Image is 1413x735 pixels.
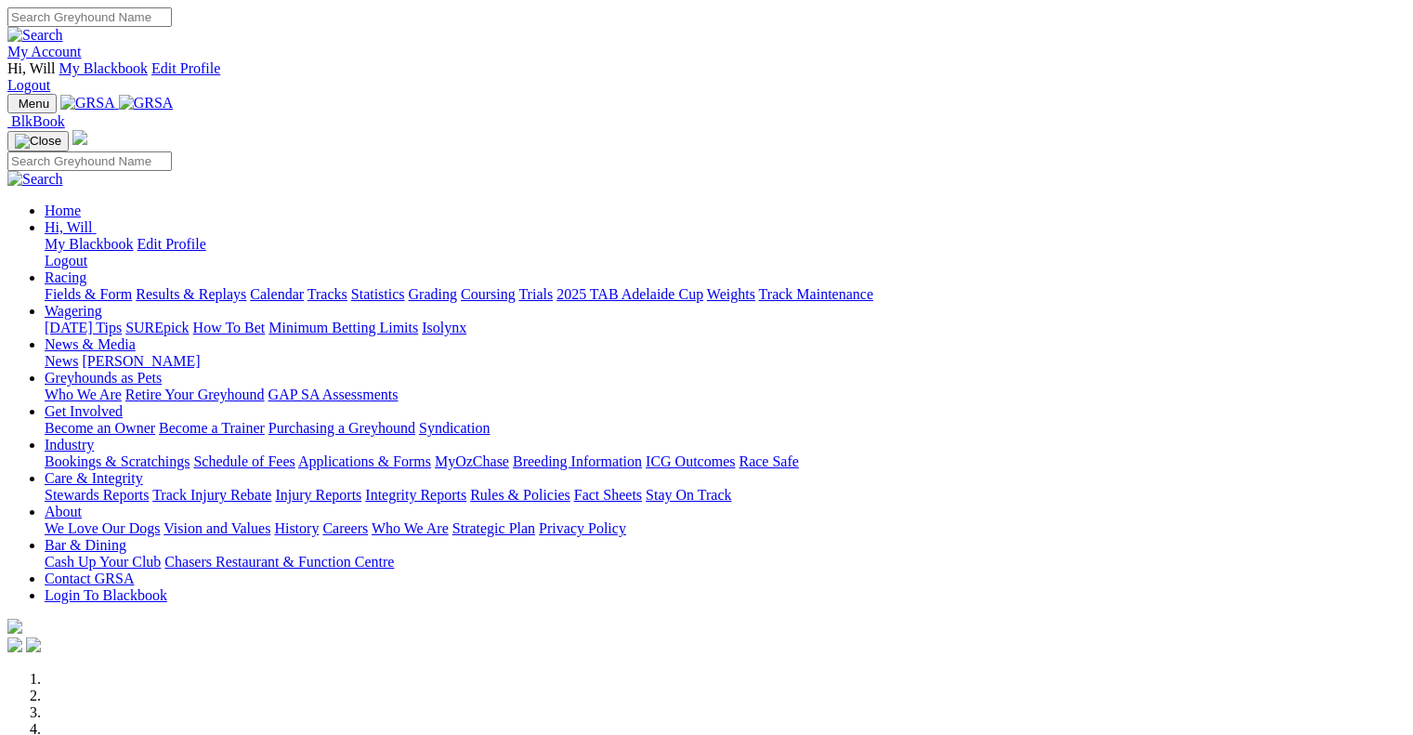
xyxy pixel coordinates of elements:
a: Who We Are [372,520,449,536]
img: Search [7,171,63,188]
a: Vision and Values [164,520,270,536]
img: Search [7,27,63,44]
a: Become a Trainer [159,420,265,436]
a: Weights [707,286,755,302]
a: Trials [518,286,553,302]
a: Race Safe [739,453,798,469]
a: Fields & Form [45,286,132,302]
a: Breeding Information [513,453,642,469]
img: logo-grsa-white.png [7,619,22,634]
img: Close [15,134,61,149]
span: Menu [19,97,49,111]
div: News & Media [45,353,1406,370]
a: Greyhounds as Pets [45,370,162,386]
a: Track Maintenance [759,286,873,302]
a: Stay On Track [646,487,731,503]
a: MyOzChase [435,453,509,469]
a: Strategic Plan [452,520,535,536]
a: Logout [7,77,50,93]
a: [DATE] Tips [45,320,122,335]
input: Search [7,151,172,171]
a: News [45,353,78,369]
button: Toggle navigation [7,94,57,113]
a: Industry [45,437,94,453]
a: Isolynx [422,320,466,335]
input: Search [7,7,172,27]
a: Privacy Policy [539,520,626,536]
a: About [45,504,82,519]
a: [PERSON_NAME] [82,353,200,369]
a: Home [45,203,81,218]
span: Hi, Will [7,60,56,76]
span: BlkBook [11,113,65,129]
a: Edit Profile [137,236,206,252]
a: We Love Our Dogs [45,520,160,536]
a: BlkBook [7,113,65,129]
a: Grading [409,286,457,302]
a: Login To Blackbook [45,587,167,603]
div: Industry [45,453,1406,470]
img: twitter.svg [26,637,41,652]
img: GRSA [119,95,174,112]
a: Injury Reports [275,487,361,503]
div: About [45,520,1406,537]
a: Minimum Betting Limits [268,320,418,335]
img: logo-grsa-white.png [72,130,87,145]
a: Bar & Dining [45,537,126,553]
a: Wagering [45,303,102,319]
a: Syndication [419,420,490,436]
div: Hi, Will [45,236,1406,269]
a: History [274,520,319,536]
a: Care & Integrity [45,470,143,486]
div: Care & Integrity [45,487,1406,504]
a: Edit Profile [151,60,220,76]
div: Racing [45,286,1406,303]
a: Retire Your Greyhound [125,387,265,402]
img: GRSA [60,95,115,112]
a: My Blackbook [59,60,149,76]
a: Stewards Reports [45,487,149,503]
a: Rules & Policies [470,487,570,503]
a: Cash Up Your Club [45,554,161,570]
div: Wagering [45,320,1406,336]
a: Bookings & Scratchings [45,453,190,469]
a: Hi, Will [45,219,97,235]
a: Contact GRSA [45,571,134,586]
a: Tracks [307,286,347,302]
a: Chasers Restaurant & Function Centre [164,554,394,570]
a: 2025 TAB Adelaide Cup [556,286,703,302]
a: Who We Are [45,387,122,402]
img: facebook.svg [7,637,22,652]
a: Careers [322,520,368,536]
a: ICG Outcomes [646,453,735,469]
a: Racing [45,269,86,285]
a: My Blackbook [45,236,134,252]
a: Become an Owner [45,420,155,436]
a: Purchasing a Greyhound [268,420,415,436]
a: My Account [7,44,82,59]
a: Coursing [461,286,516,302]
a: Logout [45,253,87,269]
a: Statistics [351,286,405,302]
div: Greyhounds as Pets [45,387,1406,403]
span: Hi, Will [45,219,93,235]
a: News & Media [45,336,136,352]
div: My Account [7,60,1406,94]
a: Calendar [250,286,304,302]
a: SUREpick [125,320,189,335]
a: Fact Sheets [574,487,642,503]
a: Results & Replays [136,286,246,302]
div: Get Involved [45,420,1406,437]
a: Track Injury Rebate [152,487,271,503]
button: Toggle navigation [7,131,69,151]
div: Bar & Dining [45,554,1406,571]
a: Integrity Reports [365,487,466,503]
a: Applications & Forms [298,453,431,469]
a: Schedule of Fees [193,453,294,469]
a: How To Bet [193,320,266,335]
a: Get Involved [45,403,123,419]
a: GAP SA Assessments [268,387,399,402]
